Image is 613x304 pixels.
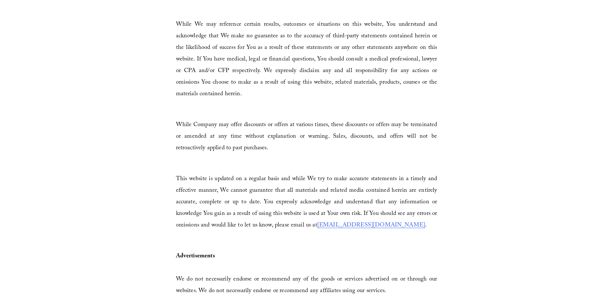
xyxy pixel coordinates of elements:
span: While We may reference certain results, outcomes or situations on this website, You understand an... [176,20,437,99]
span: This website is updated on a regular basis and while We try to make accurate statements in a time... [176,174,437,231]
span: We do not necessarily endorse or recommend any of the goods or services advertised on or through ... [176,252,437,296]
span: . [425,221,427,231]
span: While Company may offer discounts or offers at various times, these discounts or offers may be te... [176,120,437,153]
a: [EMAIL_ADDRESS][DOMAIN_NAME] [317,221,425,231]
strong: Advertisements [176,252,215,262]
